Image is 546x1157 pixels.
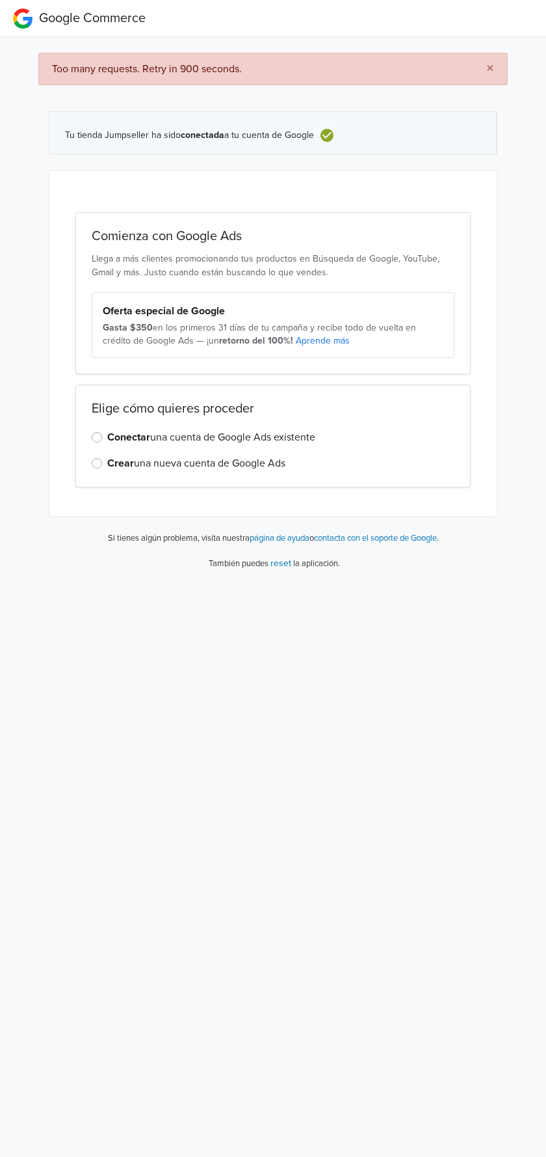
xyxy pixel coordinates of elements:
[103,321,443,347] div: en los primeros 31 días de tu campaña y recibe todo de vuelta en crédito de Google Ads — ¡un
[103,322,127,333] strong: Gasta
[296,335,350,346] a: Aprende más
[270,556,291,571] button: reset
[108,532,439,545] p: Si tienes algún problema, visita nuestra o .
[181,129,224,141] b: conectada
[219,335,293,346] strong: retorno del 100%!
[207,556,340,571] p: También puedes la aplicación.
[314,533,437,543] a: contacta con el soporte de Google
[39,10,146,26] span: Google Commerce
[107,457,134,470] strong: Crear
[103,305,225,318] strong: Oferta especial de Google
[107,431,150,444] strong: Conectar
[107,429,315,445] label: una cuenta de Google Ads existente
[65,130,314,141] span: Tu tienda Jumpseller ha sido a tu cuenta de Google
[130,322,153,333] strong: $350
[250,533,309,543] a: página de ayuda
[92,228,454,244] h2: Comienza con Google Ads
[473,53,507,85] button: Close
[52,62,242,75] span: Too many requests. Retry in 900 seconds.
[107,456,285,471] label: una nueva cuenta de Google Ads
[92,252,454,279] p: Llega a más clientes promocionando tus productos en Búsqueda de Google, YouTube, Gmail y más. Jus...
[92,401,454,416] h2: Elige cómo quieres proceder
[486,59,494,78] span: ×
